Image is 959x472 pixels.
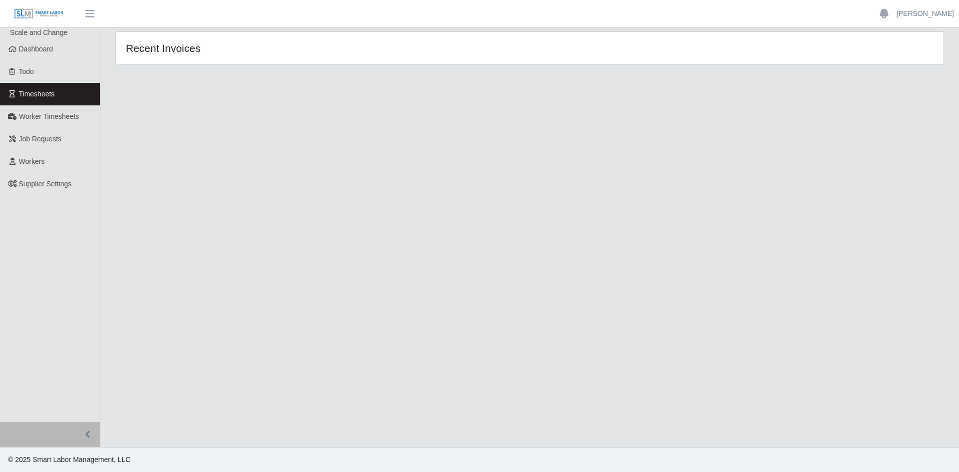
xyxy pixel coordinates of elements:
span: Scale and Change [10,28,67,36]
span: Job Requests [19,135,62,143]
span: Todo [19,67,34,75]
span: Supplier Settings [19,180,72,188]
span: Workers [19,157,45,165]
img: SLM Logo [14,8,64,19]
span: Worker Timesheets [19,112,79,120]
span: © 2025 Smart Labor Management, LLC [8,456,130,464]
span: Dashboard [19,45,53,53]
a: [PERSON_NAME] [897,8,954,19]
h4: Recent Invoices [126,42,454,54]
span: Timesheets [19,90,55,98]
